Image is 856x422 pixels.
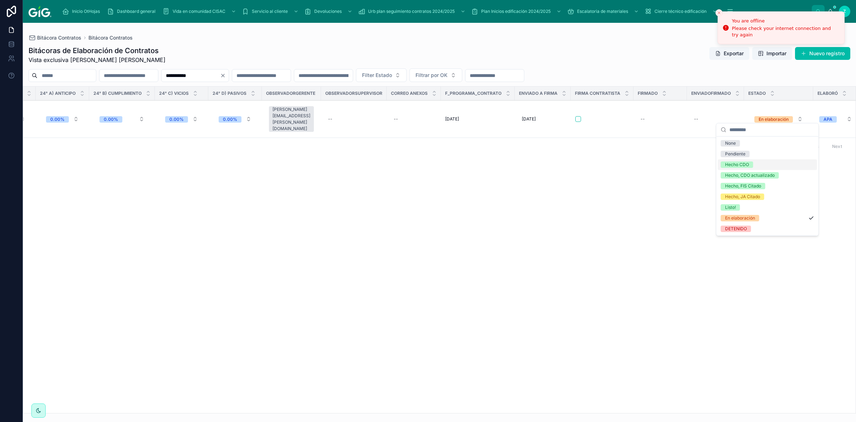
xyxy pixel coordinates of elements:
[709,47,749,60] button: Exportar
[159,91,189,96] span: 24° c) Vicios
[642,5,721,18] a: Cierre técnico edificación
[252,9,288,14] span: Servicio al cliente
[725,151,745,157] div: Pendiente
[50,116,65,123] div: 0.00%
[416,72,448,79] span: Filtrar por OK
[519,91,557,96] span: Enviado a firma
[394,116,398,122] div: --
[817,91,838,96] span: Elaboró
[362,72,392,79] span: Filter Estado
[356,5,469,18] a: Urb plan seguimiento contratos 2024/2025
[725,194,760,200] div: Hecho, JA Citado
[725,161,749,168] div: Hecho CDO
[272,106,310,132] div: [PERSON_NAME][EMAIL_ADDRESS][PERSON_NAME][DOMAIN_NAME]
[302,5,356,18] a: Devoluciones
[314,9,342,14] span: Devoluciones
[104,116,118,123] div: 0.00%
[328,116,332,122] div: --
[117,9,156,14] span: Dashboard general
[240,5,302,18] a: Servicio al cliente
[29,6,51,17] img: App logo
[481,9,551,14] span: Plan Inicios edificación 2024/2025
[93,91,142,96] span: 24° b) Cumplimiento
[522,116,536,122] span: [DATE]
[759,116,789,123] div: En elaboración
[725,172,775,179] div: Hecho, CDO actualizado
[29,34,81,41] a: Bitácora Contratos
[220,73,229,78] button: Clear
[749,113,809,125] button: Select Button
[159,113,204,125] button: Select Button
[717,137,819,236] div: Suggestions
[654,9,707,14] span: Cierre técnico edificación
[29,46,165,56] h1: Bitácoras de Elaboración de Contratos
[795,47,850,60] button: Nuevo registro
[824,116,832,123] div: APA
[725,183,761,189] div: Hecho, FIS Citado
[94,113,150,125] button: Select Button
[445,91,501,96] span: F_PROGRAMA_CONTRATO
[105,5,160,18] a: Dashboard general
[725,226,747,232] div: DETENIDO
[88,34,133,41] a: Bitácora Contratos
[715,9,723,16] button: Close toast
[725,204,736,211] div: Listo!
[213,91,246,96] span: 24° d) Pasivos
[356,68,407,82] button: Select Button
[691,91,731,96] span: EnviadoFirmado
[173,9,225,14] span: Vida en comunidad CISAC
[29,56,165,64] span: Vista exclusiva [PERSON_NAME] [PERSON_NAME]
[725,140,736,146] div: None
[843,9,846,14] span: Z
[732,25,839,38] div: Please check your internet connection and try again
[72,9,100,14] span: Inicio OtHojas
[694,116,698,122] div: --
[37,34,81,41] span: Bitácora Contratos
[725,215,755,221] div: En elaboración
[60,5,105,18] a: Inicio OtHojas
[565,5,642,18] a: Escalatoria de materiales
[160,5,240,18] a: Vida en comunidad CISAC
[732,17,839,25] div: You are offline
[752,47,792,60] button: Importar
[638,91,658,96] span: Firmado
[266,91,315,96] span: ObservadorGerente
[766,50,786,57] span: Importar
[325,91,382,96] span: ObservadorSupervisor
[391,91,428,96] span: Correo anexos
[748,91,766,96] span: Estado
[575,91,620,96] span: Firma Contratista
[445,116,459,122] span: [DATE]
[223,116,237,123] div: 0.00%
[169,116,184,123] div: 0.00%
[469,5,565,18] a: Plan Inicios edificación 2024/2025
[57,4,812,19] div: scrollable content
[577,9,628,14] span: Escalatoria de materiales
[40,91,76,96] span: 24° a) Anticipo
[368,9,455,14] span: Urb plan seguimiento contratos 2024/2025
[213,113,257,125] button: Select Button
[641,116,645,122] div: --
[409,68,462,82] button: Select Button
[40,113,85,125] button: Select Button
